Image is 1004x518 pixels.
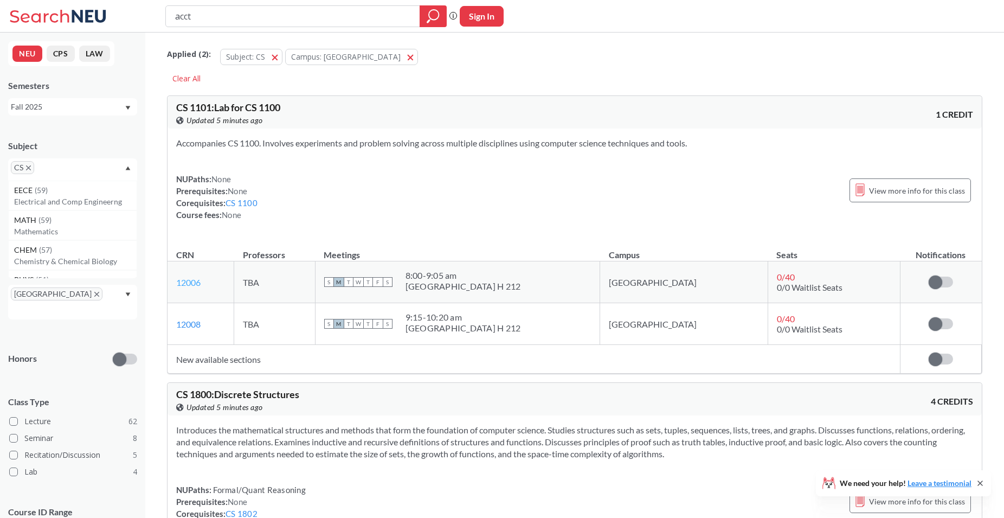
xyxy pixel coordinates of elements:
svg: X to remove pill [26,165,31,170]
span: CS 1800 : Discrete Structures [176,388,299,400]
a: CS 1100 [226,198,258,208]
span: T [344,319,353,329]
div: 8:00 - 9:05 am [406,270,521,281]
section: Accompanies CS 1100. Involves experiments and problem solving across multiple disciplines using c... [176,137,973,149]
div: NUPaths: Prerequisites: Corequisites: Course fees: [176,173,258,221]
span: F [373,277,383,287]
a: 12008 [176,319,201,329]
span: Applied ( 2 ): [167,48,211,60]
span: Class Type [8,396,137,408]
span: F [373,319,383,329]
span: ( 59 ) [35,186,48,195]
button: LAW [79,46,110,62]
span: 0 / 40 [777,314,795,324]
span: Subject: CS [226,52,265,62]
th: Notifications [900,238,981,261]
label: Lab [9,465,137,479]
svg: magnifying glass [427,9,440,24]
span: None [228,497,247,507]
span: S [324,277,334,287]
button: CPS [47,46,75,62]
svg: Dropdown arrow [125,106,131,110]
span: T [363,319,373,329]
button: Campus: [GEOGRAPHIC_DATA] [285,49,418,65]
span: 0 / 40 [777,272,795,282]
div: CRN [176,249,194,261]
div: Clear All [167,71,206,87]
button: NEU [12,46,42,62]
p: Mathematics [14,226,137,237]
span: S [383,319,392,329]
td: TBA [234,303,315,345]
span: We need your help! [840,479,971,487]
span: ( 57 ) [39,245,52,254]
span: 4 CREDITS [931,395,973,407]
span: ( 59 ) [38,215,52,225]
span: PHYS [14,274,36,286]
div: magnifying glass [420,5,447,27]
svg: Dropdown arrow [125,166,131,170]
span: 1 CREDIT [936,108,973,120]
div: Fall 2025 [11,101,124,113]
section: Introduces the mathematical structures and methods that form the foundation of computer science. ... [176,424,973,460]
span: EECE [14,184,35,196]
span: ( 51 ) [36,275,49,284]
span: T [363,277,373,287]
span: None [211,174,231,184]
span: View more info for this class [869,184,965,197]
label: Recitation/Discussion [9,448,137,462]
span: Formal/Quant Reasoning [211,485,306,495]
span: Updated 5 minutes ago [186,401,263,413]
input: Class, professor, course number, "phrase" [174,7,412,25]
label: Lecture [9,414,137,429]
span: 4 [133,466,137,478]
span: S [383,277,392,287]
svg: X to remove pill [94,292,99,297]
span: M [334,277,344,287]
span: MATH [14,214,38,226]
span: CS 1101 : Lab for CS 1100 [176,101,280,113]
div: [GEOGRAPHIC_DATA] H 212 [406,323,521,334]
p: Electrical and Comp Engineerng [14,196,137,207]
div: Subject [8,140,137,152]
td: TBA [234,261,315,303]
label: Seminar [9,431,137,445]
span: 5 [133,449,137,461]
td: [GEOGRAPHIC_DATA] [600,261,768,303]
div: [GEOGRAPHIC_DATA] H 212 [406,281,521,292]
div: 9:15 - 10:20 am [406,312,521,323]
p: Chemistry & Chemical Biology [14,256,137,267]
th: Meetings [315,238,600,261]
p: Honors [8,353,37,365]
button: Subject: CS [220,49,282,65]
div: [GEOGRAPHIC_DATA]X to remove pillDropdown arrow [8,285,137,319]
span: CSX to remove pill [11,161,34,174]
svg: Dropdown arrow [125,292,131,297]
span: 0/0 Waitlist Seats [777,282,842,292]
span: View more info for this class [869,495,965,508]
button: Sign In [460,6,504,27]
span: 0/0 Waitlist Seats [777,324,842,334]
th: Seats [768,238,900,261]
th: Professors [234,238,315,261]
span: S [324,319,334,329]
span: Campus: [GEOGRAPHIC_DATA] [291,52,401,62]
span: CHEM [14,244,39,256]
td: [GEOGRAPHIC_DATA] [600,303,768,345]
span: 8 [133,432,137,444]
span: None [222,210,241,220]
a: Leave a testimonial [908,478,971,488]
span: W [353,277,363,287]
div: Semesters [8,80,137,92]
span: T [344,277,353,287]
span: W [353,319,363,329]
th: Campus [600,238,768,261]
a: 12006 [176,277,201,287]
span: None [228,186,247,196]
span: 62 [128,415,137,427]
div: Fall 2025Dropdown arrow [8,98,137,116]
span: [GEOGRAPHIC_DATA]X to remove pill [11,287,102,300]
div: CSX to remove pillDropdown arrowEECE(59)Electrical and Comp EngineerngMATH(59)MathematicsCHEM(57)... [8,158,137,181]
span: M [334,319,344,329]
td: New available sections [168,345,900,374]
